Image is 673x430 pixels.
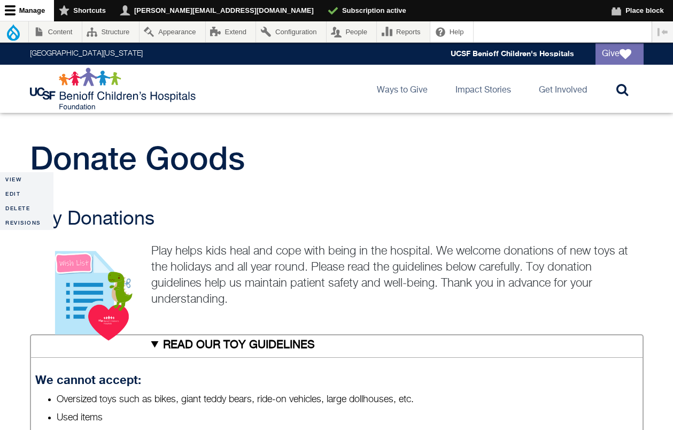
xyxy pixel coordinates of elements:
[30,50,143,58] a: [GEOGRAPHIC_DATA][US_STATE]
[30,209,644,230] h2: Toy Donations
[451,49,574,58] a: UCSF Benioff Children's Hospitals
[30,334,644,358] summary: READ OUR TOY GUIDELINES
[30,139,245,176] span: Donate Goods
[530,65,595,113] a: Get Involved
[206,21,256,42] a: Extend
[35,373,141,387] strong: We cannot accept:
[447,65,520,113] a: Impact Stories
[368,65,436,113] a: Ways to Give
[30,243,644,308] p: Play helps kids heal and cope with being in the hospital. We welcome donations of new toys at the...
[57,393,638,406] li: Oversized toys such as bikes, giant teddy bears, ride-on vehicles, large dollhouses, etc.
[256,21,326,42] a: Configuration
[30,240,146,342] img: View our wish lists
[82,21,139,42] a: Structure
[57,411,638,425] li: Used items
[595,43,644,65] a: Give
[327,21,377,42] a: People
[377,21,430,42] a: Reports
[29,21,82,42] a: Content
[652,21,673,42] button: Vertical orientation
[430,21,473,42] a: Help
[140,21,205,42] a: Appearance
[30,67,198,110] img: Logo for UCSF Benioff Children's Hospitals Foundation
